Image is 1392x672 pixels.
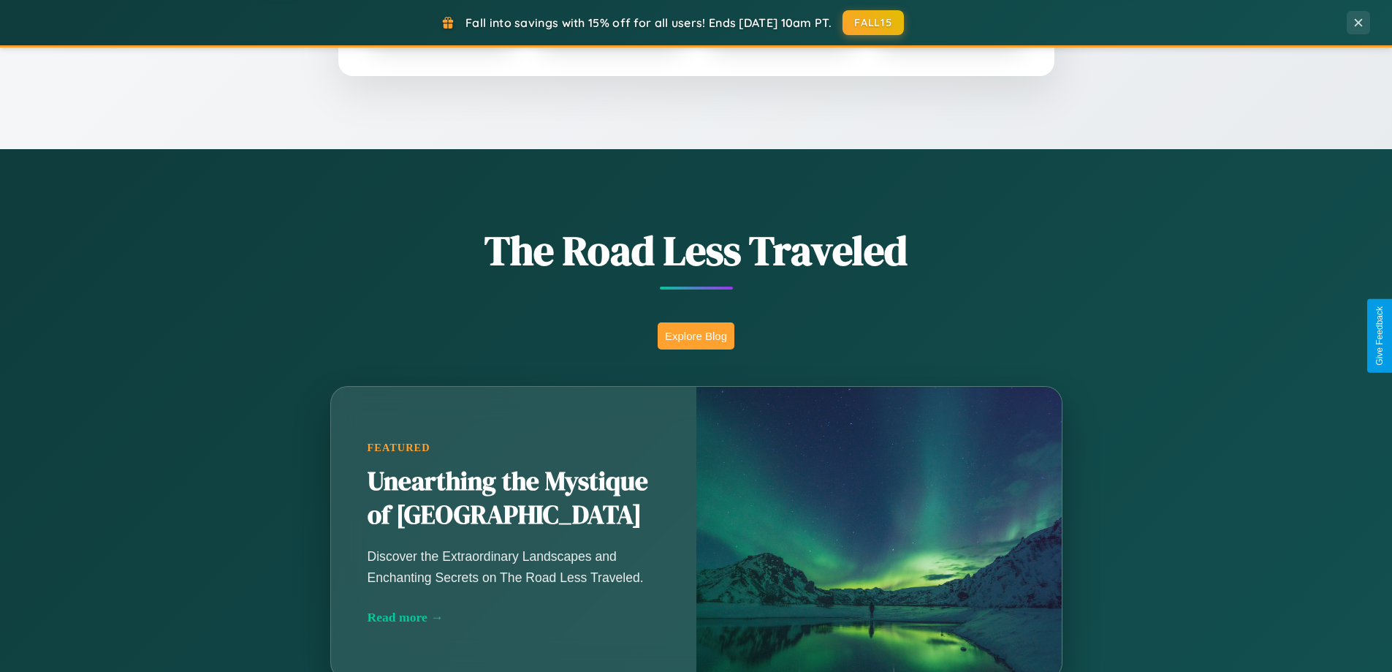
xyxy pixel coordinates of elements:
h2: Unearthing the Mystique of [GEOGRAPHIC_DATA] [368,465,660,532]
button: FALL15 [843,10,904,35]
button: Explore Blog [658,322,734,350]
div: Featured [368,442,660,454]
h1: The Road Less Traveled [258,222,1135,279]
span: Fall into savings with 15% off for all users! Ends [DATE] 10am PT. [465,15,832,30]
div: Read more → [368,610,660,625]
div: Give Feedback [1374,306,1385,366]
p: Discover the Extraordinary Landscapes and Enchanting Secrets on The Road Less Traveled. [368,546,660,587]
